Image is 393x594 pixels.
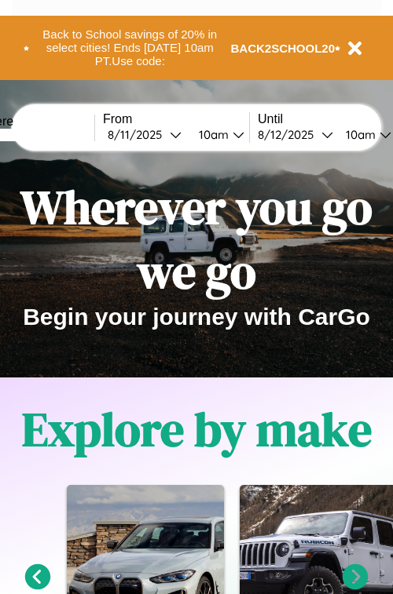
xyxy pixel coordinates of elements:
div: 10am [338,127,380,142]
h1: Explore by make [22,397,372,461]
div: 8 / 12 / 2025 [258,127,321,142]
div: 8 / 11 / 2025 [108,127,170,142]
button: 10am [186,126,249,143]
button: 8/11/2025 [103,126,186,143]
label: From [103,112,249,126]
div: 10am [191,127,233,142]
b: BACK2SCHOOL20 [231,42,336,55]
button: Back to School savings of 20% in select cities! Ends [DATE] 10am PT.Use code: [29,24,231,72]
